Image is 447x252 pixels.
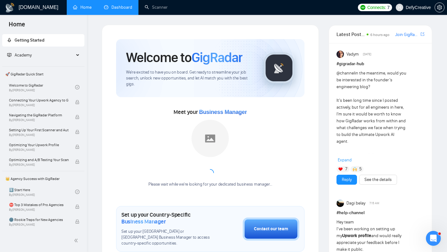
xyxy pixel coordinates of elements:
h1: # gigradar-hub [336,61,424,67]
span: Latest Posts from the GigRadar Community [336,30,365,38]
h1: Set up your Country-Specific [121,211,212,225]
span: By [PERSON_NAME] [9,163,69,167]
span: check-circle [75,85,79,89]
span: lock [75,130,79,134]
img: upwork-logo.png [360,5,365,10]
span: By [PERSON_NAME] [9,133,69,137]
a: 1️⃣ Start HereBy[PERSON_NAME] [9,185,75,199]
img: Dagi belay [336,200,344,207]
a: See the details [364,176,392,183]
a: Welcome to GigRadarBy[PERSON_NAME] [9,80,75,94]
span: By [PERSON_NAME] [9,148,69,152]
span: 7:15 AM [369,200,379,206]
span: Meet your [174,109,247,115]
button: See the details [359,175,397,185]
span: Setting Up Your First Scanner and Auto-Bidder [9,127,69,133]
strong: Upwork profile [342,233,371,238]
a: searchScanner [145,5,168,10]
span: Academy [7,52,32,58]
span: By [PERSON_NAME] [9,223,69,227]
span: Connects: [367,4,386,11]
span: By [PERSON_NAME] [9,103,69,107]
span: By [PERSON_NAME] [9,118,69,122]
a: setting [435,5,445,10]
span: Expand [338,157,352,163]
span: lock [75,219,79,224]
img: 🙌 [353,167,357,171]
span: Navigating the GigRadar Platform [9,112,69,118]
a: Reply [342,176,352,183]
a: dashboardDashboard [104,5,132,10]
span: We're excited to have you on board. Get ready to streamline your job search, unlock new opportuni... [126,70,254,87]
span: 🌚 Rookie Traps for New Agencies [9,217,69,223]
span: Connecting Your Upwork Agency to GigRadar [9,97,69,103]
span: Business Manager [199,109,247,115]
a: Join GigRadar Slack Community [395,31,419,38]
span: Academy [15,52,32,58]
span: check-circle [75,190,79,194]
span: 6 hours ago [370,33,390,37]
button: Contact our team [243,218,299,241]
img: placeholder.png [192,120,229,157]
a: export [421,31,424,37]
span: user [397,5,402,10]
img: logo [5,3,15,13]
span: export [421,32,424,37]
h1: # help-channel [336,209,424,216]
span: double-left [74,237,80,244]
span: 👑 Agency Success with GigRadar [3,173,84,185]
span: 7 [387,4,390,11]
span: 5 [359,166,362,172]
span: Optimizing Your Upwork Profile [9,142,69,148]
span: By [PERSON_NAME] [9,208,69,212]
span: lock [75,160,79,164]
button: setting [435,2,445,12]
span: @channel [336,70,355,76]
span: Dagi belay [346,200,365,207]
img: gigradar-logo.png [264,52,295,83]
span: lock [75,115,79,119]
div: Contact our team [254,226,288,232]
span: Vadym [346,51,359,58]
span: lock [75,145,79,149]
li: Getting Started [2,34,84,47]
button: Reply [336,175,357,185]
img: ❤️ [338,167,343,171]
a: homeHome [73,5,92,10]
h1: Welcome to [126,49,242,66]
span: GigRadar [192,49,242,66]
span: [DATE] [363,52,371,57]
span: fund-projection-screen [7,53,11,57]
div: Please wait while we're looking for your dedicated business manager... [145,182,276,187]
span: Getting Started [15,38,44,43]
span: lock [75,100,79,104]
span: Set up your [GEOGRAPHIC_DATA] or [GEOGRAPHIC_DATA] Business Manager to access country-specific op... [121,229,212,246]
span: 7 [345,166,347,172]
span: ⛔ Top 3 Mistakes of Pro Agencies [9,202,69,208]
span: rocket [7,38,11,42]
span: Business Manager [121,218,166,225]
span: Optimizing and A/B Testing Your Scanner for Better Results [9,157,69,163]
span: lock [75,205,79,209]
span: loading [205,168,215,178]
iframe: Intercom live chat [426,231,441,246]
span: Home [4,20,30,33]
span: 🚀 GigRadar Quick Start [3,68,84,80]
img: Vadym [336,51,344,58]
